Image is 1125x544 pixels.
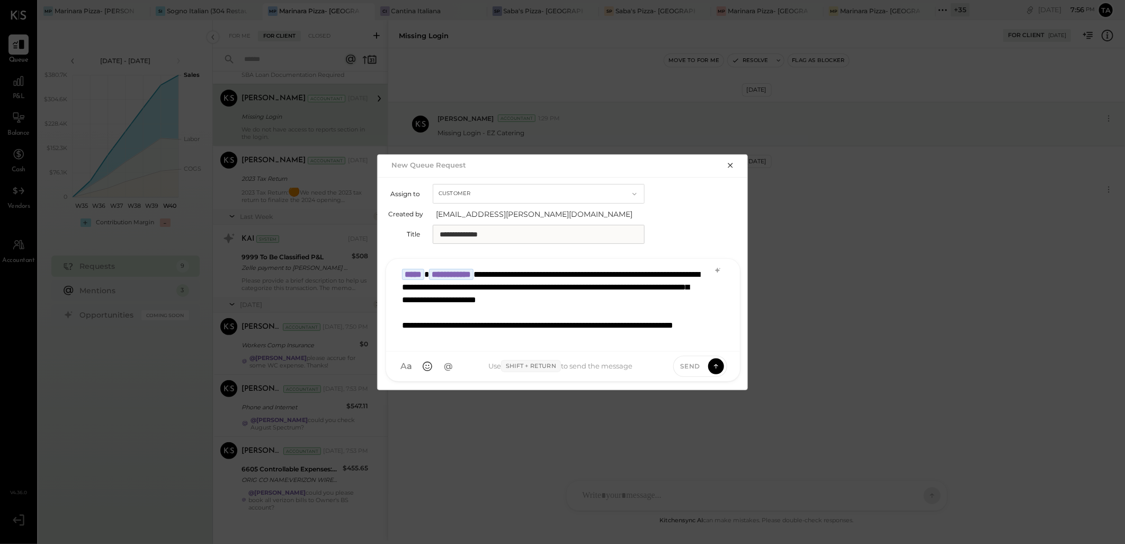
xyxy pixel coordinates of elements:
span: Send [680,362,700,371]
button: Customer [433,184,645,204]
label: Title [388,230,420,238]
span: [EMAIL_ADDRESS][PERSON_NAME][DOMAIN_NAME] [436,209,648,220]
div: Use to send the message [458,360,663,373]
label: Assign to [388,190,420,198]
h2: New Queue Request [391,161,466,169]
button: @ [439,357,458,376]
span: @ [444,361,453,372]
label: Created by [388,210,423,218]
button: Aa [397,357,416,376]
span: Shift + Return [501,360,561,373]
span: a [407,361,412,372]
